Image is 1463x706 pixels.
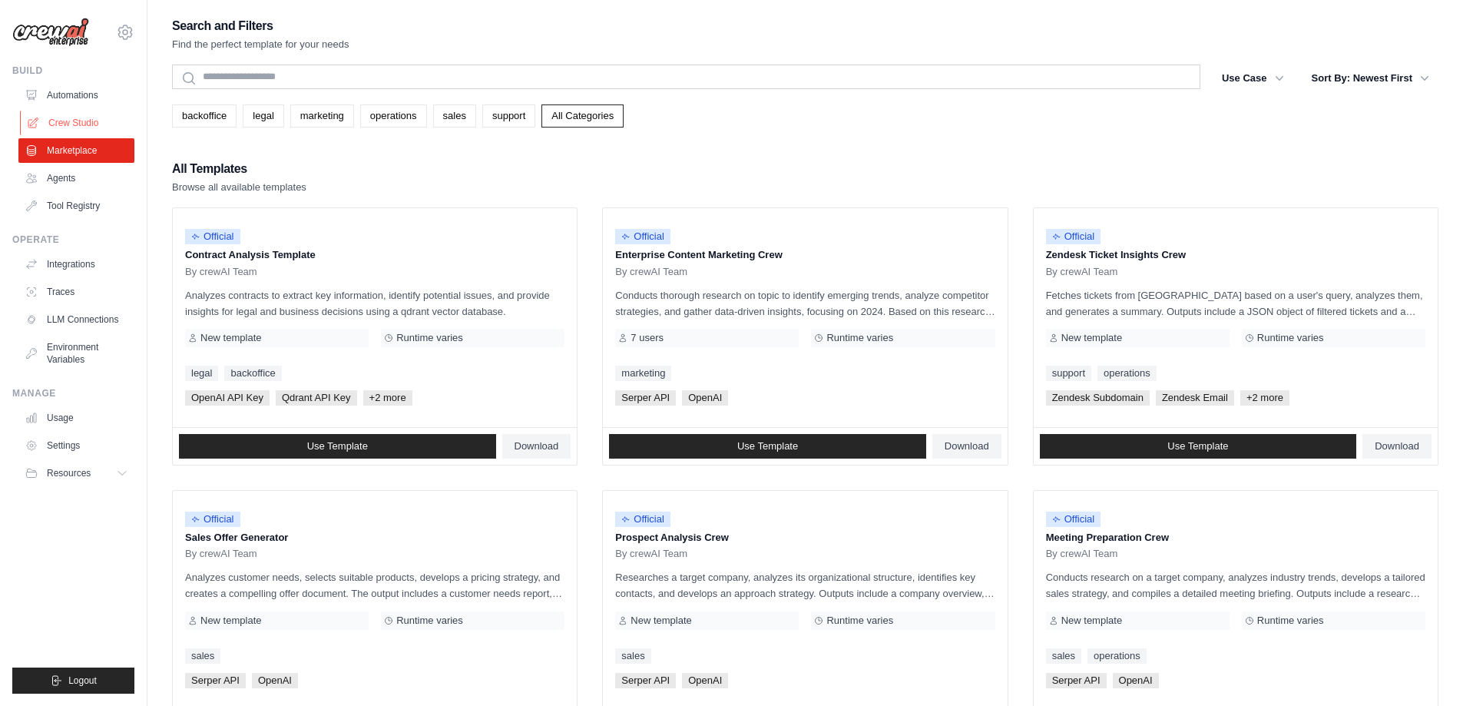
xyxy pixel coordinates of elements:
[615,366,671,381] a: marketing
[615,229,670,244] span: Official
[615,548,687,560] span: By crewAI Team
[396,332,463,344] span: Runtime varies
[185,512,240,527] span: Official
[1240,390,1289,406] span: +2 more
[185,366,218,381] a: legal
[185,648,220,664] a: sales
[200,332,261,344] span: New template
[615,530,995,545] p: Prospect Analysis Crew
[12,387,134,399] div: Manage
[615,569,995,602] p: Researches a target company, analyzes its organizational structure, identifies key contacts, and ...
[541,104,624,128] a: All Categories
[1046,229,1101,244] span: Official
[1046,530,1425,545] p: Meeting Preparation Crew
[172,37,349,52] p: Find the perfect template for your needs
[615,390,676,406] span: Serper API
[18,461,134,486] button: Resources
[615,287,995,320] p: Conducts thorough research on topic to identify emerging trends, analyze competitor strategies, a...
[172,104,237,128] a: backoffice
[515,440,559,452] span: Download
[18,307,134,332] a: LLM Connections
[185,673,246,688] span: Serper API
[360,104,427,128] a: operations
[1061,332,1122,344] span: New template
[1061,615,1122,627] span: New template
[185,569,564,602] p: Analyzes customer needs, selects suitable products, develops a pricing strategy, and creates a co...
[18,252,134,277] a: Integrations
[18,280,134,304] a: Traces
[1156,390,1234,406] span: Zendesk Email
[1167,440,1228,452] span: Use Template
[615,648,650,664] a: sales
[172,180,306,195] p: Browse all available templates
[396,615,463,627] span: Runtime varies
[172,158,306,180] h2: All Templates
[12,18,89,47] img: Logo
[12,234,134,246] div: Operate
[363,390,412,406] span: +2 more
[502,434,571,459] a: Download
[252,673,298,688] span: OpenAI
[1046,366,1091,381] a: support
[1046,673,1107,688] span: Serper API
[200,615,261,627] span: New template
[945,440,989,452] span: Download
[1046,512,1101,527] span: Official
[12,668,134,694] button: Logout
[615,673,676,688] span: Serper API
[68,675,97,687] span: Logout
[18,166,134,191] a: Agents
[1087,648,1147,664] a: operations
[185,390,270,406] span: OpenAI API Key
[290,104,354,128] a: marketing
[433,104,476,128] a: sales
[179,434,496,459] a: Use Template
[1213,65,1293,92] button: Use Case
[276,390,357,406] span: Qdrant API Key
[185,287,564,320] p: Analyzes contracts to extract key information, identify potential issues, and provide insights fo...
[18,406,134,430] a: Usage
[1040,434,1357,459] a: Use Template
[18,335,134,372] a: Environment Variables
[1046,390,1150,406] span: Zendesk Subdomain
[1257,332,1324,344] span: Runtime varies
[224,366,281,381] a: backoffice
[1046,548,1118,560] span: By crewAI Team
[185,530,564,545] p: Sales Offer Generator
[631,332,664,344] span: 7 users
[1362,434,1432,459] a: Download
[1046,266,1118,278] span: By crewAI Team
[307,440,368,452] span: Use Template
[18,83,134,108] a: Automations
[932,434,1001,459] a: Download
[1302,65,1438,92] button: Sort By: Newest First
[18,194,134,218] a: Tool Registry
[1375,440,1419,452] span: Download
[1097,366,1157,381] a: operations
[1046,247,1425,263] p: Zendesk Ticket Insights Crew
[682,390,728,406] span: OpenAI
[18,433,134,458] a: Settings
[47,467,91,479] span: Resources
[826,615,893,627] span: Runtime varies
[609,434,926,459] a: Use Template
[185,229,240,244] span: Official
[185,247,564,263] p: Contract Analysis Template
[243,104,283,128] a: legal
[20,111,136,135] a: Crew Studio
[1046,569,1425,602] p: Conducts research on a target company, analyzes industry trends, develops a tailored sales strate...
[1257,615,1324,627] span: Runtime varies
[185,266,257,278] span: By crewAI Team
[1113,673,1159,688] span: OpenAI
[18,138,134,163] a: Marketplace
[615,247,995,263] p: Enterprise Content Marketing Crew
[172,15,349,37] h2: Search and Filters
[1046,648,1081,664] a: sales
[12,65,134,77] div: Build
[615,266,687,278] span: By crewAI Team
[826,332,893,344] span: Runtime varies
[482,104,535,128] a: support
[631,615,691,627] span: New template
[185,548,257,560] span: By crewAI Team
[615,512,670,527] span: Official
